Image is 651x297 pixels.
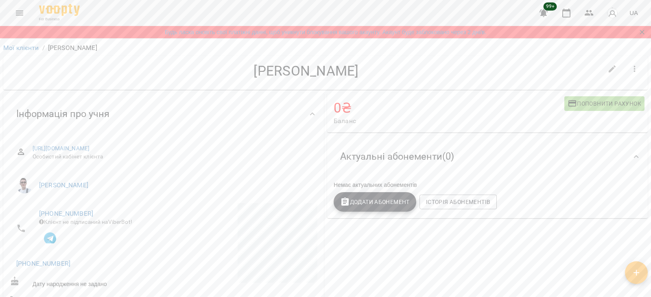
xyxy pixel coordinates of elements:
a: Будь ласка оновіть свої платіжні данні, щоб уникнути блокування вашого акаунту. Акаунт буде забло... [165,28,486,36]
button: Додати Абонемент [334,192,416,212]
button: Клієнт підписаний на VooptyBot [39,226,61,248]
div: Дату народження не задано [8,275,164,290]
button: Історія абонементів [419,195,497,209]
li: / [42,43,45,53]
span: Баланс [334,116,564,126]
button: Поповнити рахунок [564,96,644,111]
span: Клієнт не підписаний на ViberBot! [39,219,132,225]
button: UA [626,5,641,20]
span: Інформація про учня [16,108,109,120]
a: [URL][DOMAIN_NAME] [33,145,90,152]
span: 99+ [544,2,557,11]
a: Мої клієнти [3,44,39,52]
img: Михайло Біша [16,177,33,193]
p: [PERSON_NAME] [48,43,97,53]
img: Telegram [44,232,56,245]
span: Поповнити рахунок [568,99,641,108]
nav: breadcrumb [3,43,648,53]
img: avatar_s.png [607,7,618,19]
span: UA [629,9,638,17]
span: Актуальні абонементи ( 0 ) [340,150,454,163]
div: Актуальні абонементи(0) [327,136,648,178]
span: Додати Абонемент [340,197,410,207]
button: Menu [10,3,29,23]
div: Інформація про учня [3,93,324,135]
span: Історія абонементів [426,197,490,207]
a: [PHONE_NUMBER] [39,210,93,217]
button: Закрити сповіщення [636,26,648,38]
img: Voopty Logo [39,4,80,16]
span: Особистий кабінет клієнта [33,153,311,161]
h4: 0 ₴ [334,100,564,116]
a: [PERSON_NAME] [39,181,88,189]
a: [PHONE_NUMBER] [16,260,70,267]
span: For Business [39,17,80,22]
h4: [PERSON_NAME] [10,63,603,79]
div: Немає актуальних абонементів [332,179,643,191]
